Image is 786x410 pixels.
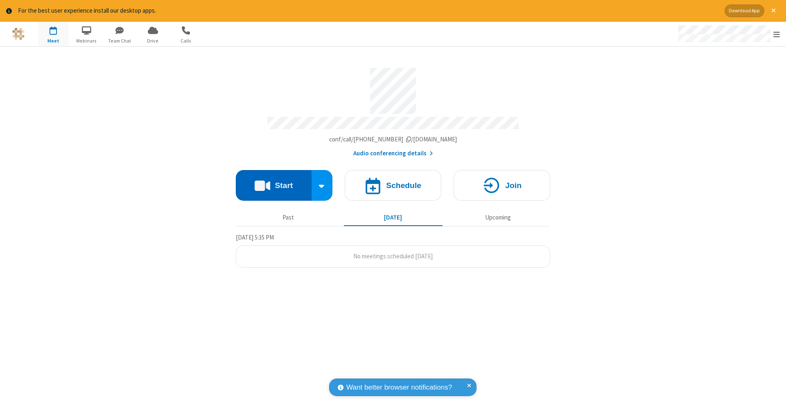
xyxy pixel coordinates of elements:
span: [DATE] 5:35 PM [236,233,274,241]
button: Schedule [345,170,441,201]
span: Drive [138,37,168,45]
div: Open menu [671,22,786,46]
div: Start conference options [312,170,333,201]
button: Logo [3,22,34,46]
button: Past [239,210,338,226]
h4: Join [505,181,522,189]
button: [DATE] [344,210,443,226]
span: No meetings scheduled [DATE] [353,252,433,260]
section: Today's Meetings [236,233,550,268]
span: Webinars [71,37,102,45]
h4: Schedule [386,181,421,189]
span: Calls [171,37,201,45]
img: QA Selenium DO NOT DELETE OR CHANGE [12,28,25,40]
span: Meet [38,37,69,45]
span: Want better browser notifications? [346,382,452,393]
button: Copy my meeting room linkCopy my meeting room link [329,135,457,144]
span: Copy my meeting room link [329,135,457,143]
section: Account details [236,62,550,158]
button: Join [454,170,550,201]
button: Upcoming [449,210,547,226]
button: Download App [725,4,764,17]
button: Close alert [767,4,780,17]
button: Start [236,170,312,201]
button: Audio conferencing details [353,149,433,158]
span: Team Chat [104,37,135,45]
h4: Start [275,181,293,189]
div: For the best user experience install our desktop apps. [18,6,718,16]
